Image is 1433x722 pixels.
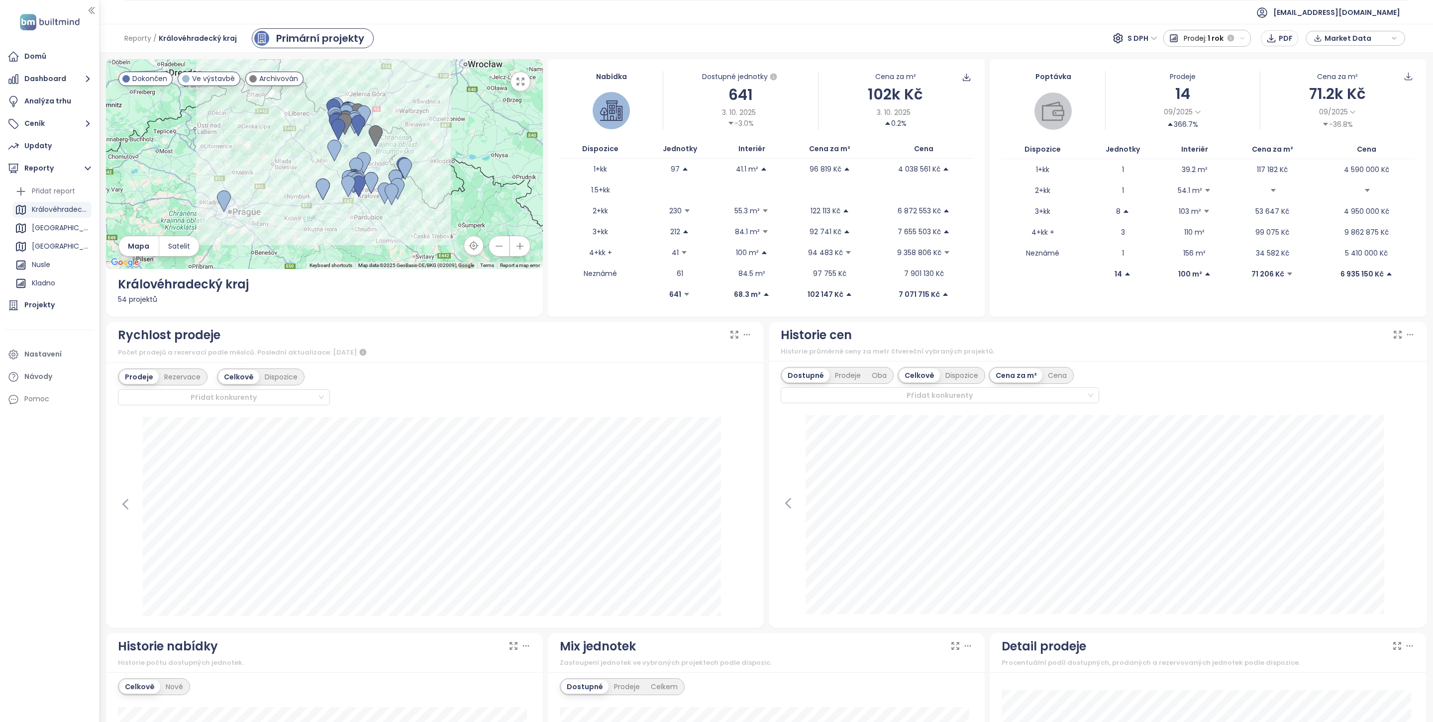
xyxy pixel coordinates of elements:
[1002,159,1084,180] td: 1+kk
[252,28,374,48] a: primary
[560,637,636,656] div: Mix jednotek
[877,107,911,118] span: 3. 10. 2025
[5,69,94,89] button: Dashboard
[1163,30,1251,47] button: Prodej:1 rok
[734,205,760,216] p: 55.3 m²
[1270,187,1277,194] span: caret-down
[309,262,352,269] button: Keyboard shortcuts
[1122,185,1124,196] p: 1
[12,275,92,291] div: Kladno
[738,268,765,279] p: 84.5 m²
[1002,222,1084,243] td: 4+kk +
[5,114,94,134] button: Ceník
[1115,269,1122,279] p: 14
[943,228,950,235] span: caret-up
[897,247,941,258] p: 9 358 806 Kč
[1340,269,1384,279] p: 6 935 150 Kč
[808,247,843,258] p: 94 483 Kč
[829,368,866,382] div: Prodeje
[153,29,157,47] span: /
[1002,243,1084,264] td: Neznámé
[560,200,641,221] td: 2+kk
[12,202,92,218] div: Královéhradecký kraj
[1123,208,1129,215] span: caret-up
[898,226,941,237] p: 7 655 503 Kč
[32,203,89,216] div: Královéhradecký kraj
[782,368,829,382] div: Dostupné
[810,164,841,175] p: 96 819 Kč
[5,136,94,156] a: Updaty
[1364,187,1371,194] span: caret-down
[160,680,189,694] div: Nové
[810,226,841,237] p: 92 741 Kč
[843,166,850,173] span: caret-up
[12,220,92,236] div: [GEOGRAPHIC_DATA]
[940,368,984,382] div: Dispozice
[990,368,1042,382] div: Cena za m²
[845,291,852,298] span: caret-up
[781,347,1415,357] div: Historie průměrné ceny za metr čtvereční vybraných projektů.
[118,637,218,656] div: Historie nabídky
[641,139,718,159] th: Jednotky
[118,294,531,305] div: 54 projektů
[1204,187,1211,194] span: caret-down
[1002,201,1084,222] td: 3+kk
[159,236,199,256] button: Satelit
[1167,121,1174,128] span: caret-up
[12,239,92,255] div: [GEOGRAPHIC_DATA]
[276,31,364,46] div: Primární projekty
[884,118,907,129] div: 0.2%
[899,289,940,300] p: 7 071 715 Kč
[1183,248,1206,259] p: 156 m²
[671,164,680,175] p: 97
[1311,31,1400,46] div: button
[32,222,89,234] div: [GEOGRAPHIC_DATA]
[1273,0,1400,24] span: [EMAIL_ADDRESS][DOMAIN_NAME]
[760,166,767,173] span: caret-up
[119,370,159,384] div: Prodeje
[1121,227,1125,238] p: 3
[560,263,641,284] td: Neznámé
[1179,206,1201,217] p: 103 m²
[24,370,52,383] div: Návody
[259,73,298,84] span: Archivován
[1002,140,1084,159] th: Dispozice
[1042,100,1064,122] img: wallet
[736,164,758,175] p: 41.1 m²
[259,370,303,384] div: Dispozice
[5,295,94,315] a: Projekty
[761,249,768,256] span: caret-up
[866,368,892,382] div: Oba
[560,221,641,242] td: 3+kk
[1002,180,1084,201] td: 2+kk
[1344,227,1389,238] p: 9 862 875 Kč
[5,47,94,67] a: Domů
[681,249,688,256] span: caret-down
[843,228,850,235] span: caret-up
[734,289,761,300] p: 68.3 m²
[875,71,916,82] div: Cena za m²
[1106,82,1260,105] div: 14
[1042,368,1072,382] div: Cena
[1386,271,1393,277] span: caret-up
[1084,140,1162,159] th: Jednotky
[118,275,531,294] div: Královéhradecký kraj
[1116,206,1121,217] p: 8
[942,291,949,298] span: caret-up
[1344,206,1389,217] p: 4 950 000 Kč
[669,205,682,216] p: 230
[609,680,645,694] div: Prodeje
[1279,33,1293,44] span: PDF
[1184,29,1207,47] span: Prodej:
[899,368,940,382] div: Celkově
[842,207,849,214] span: caret-up
[118,326,220,345] div: Rychlost prodeje
[904,268,944,279] p: 7 901 130 Kč
[17,12,83,32] img: logo
[898,205,941,216] p: 6 872 553 Kč
[561,680,609,694] div: Dostupné
[1178,269,1202,279] p: 100 m²
[1344,164,1389,175] p: 4 590 000 Kč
